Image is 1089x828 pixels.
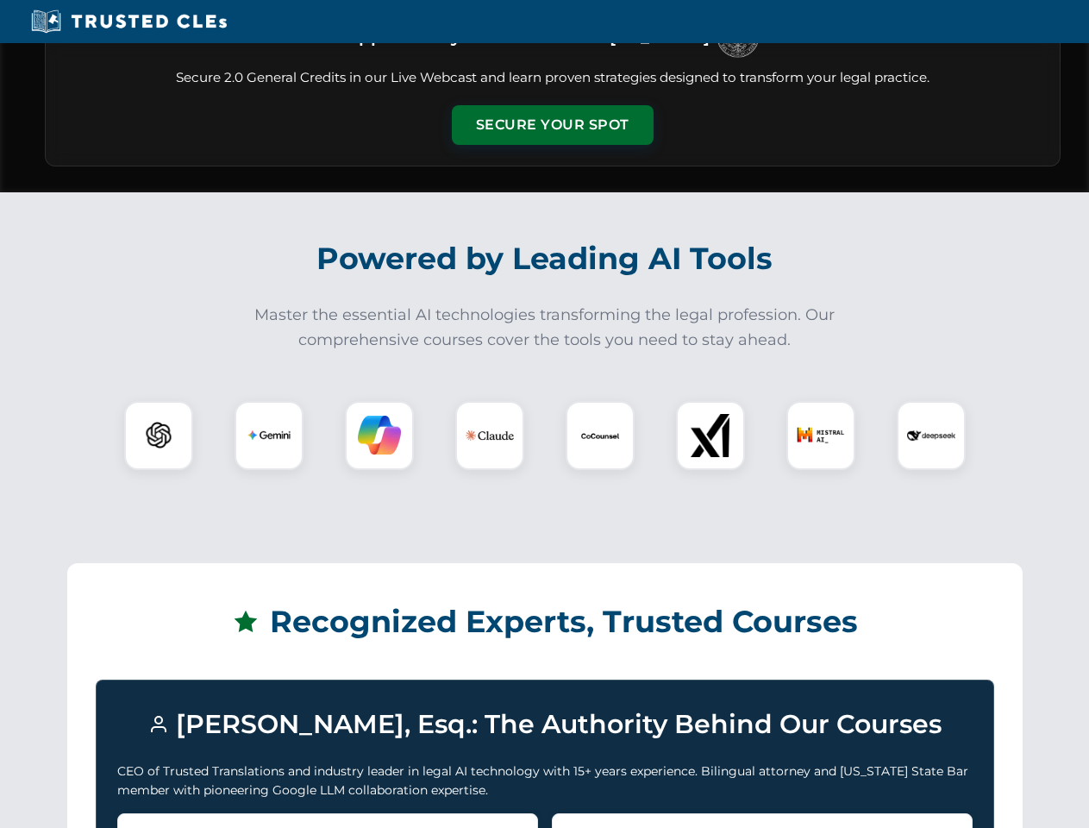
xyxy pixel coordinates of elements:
[452,105,654,145] button: Secure Your Spot
[345,401,414,470] div: Copilot
[26,9,232,34] img: Trusted CLEs
[117,762,973,800] p: CEO of Trusted Translations and industry leader in legal AI technology with 15+ years experience....
[247,414,291,457] img: Gemini Logo
[455,401,524,470] div: Claude
[907,411,955,460] img: DeepSeek Logo
[897,401,966,470] div: DeepSeek
[358,414,401,457] img: Copilot Logo
[676,401,745,470] div: xAI
[134,411,184,461] img: ChatGPT Logo
[117,701,973,748] h3: [PERSON_NAME], Esq.: The Authority Behind Our Courses
[689,414,732,457] img: xAI Logo
[124,401,193,470] div: ChatGPT
[66,68,1039,88] p: Secure 2.0 General Credits in our Live Webcast and learn proven strategies designed to transform ...
[96,592,994,652] h2: Recognized Experts, Trusted Courses
[67,229,1023,289] h2: Powered by Leading AI Tools
[235,401,304,470] div: Gemini
[466,411,514,460] img: Claude Logo
[797,411,845,460] img: Mistral AI Logo
[566,401,635,470] div: CoCounsel
[579,414,622,457] img: CoCounsel Logo
[243,303,847,353] p: Master the essential AI technologies transforming the legal profession. Our comprehensive courses...
[786,401,855,470] div: Mistral AI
